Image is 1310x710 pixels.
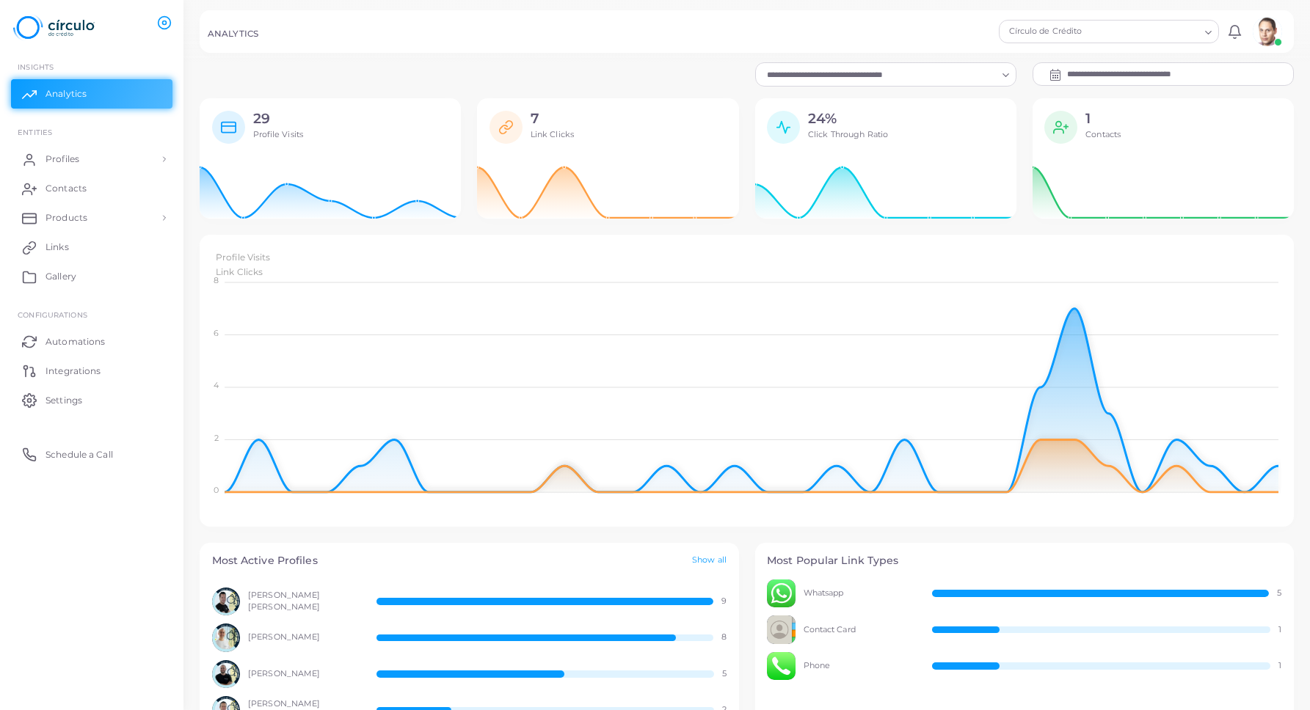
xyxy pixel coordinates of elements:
[11,385,172,414] a: Settings
[722,668,727,680] span: 5
[767,652,796,681] img: avatar
[253,111,304,128] h2: 29
[208,29,258,39] h5: ANALYTICS
[1007,24,1113,39] span: Círculo de Crédito
[1085,111,1121,128] h2: 1
[46,394,82,407] span: Settings
[46,241,69,254] span: Links
[692,555,727,567] a: Show all
[248,668,360,680] span: [PERSON_NAME]
[531,111,574,128] h2: 7
[11,144,172,174] a: Profiles
[46,87,87,100] span: Analytics
[46,211,87,224] span: Products
[11,262,172,291] a: Gallery
[755,62,1016,86] div: Search for option
[18,310,87,319] span: Configurations
[1115,23,1199,40] input: Search for option
[212,623,241,652] img: avatar
[18,62,54,71] span: INSIGHTS
[1277,588,1281,599] span: 5
[46,335,105,348] span: Automations
[46,270,76,283] span: Gallery
[721,596,727,607] span: 9
[214,433,219,443] tspan: 2
[1248,17,1286,46] a: avatar
[216,252,271,263] span: Profile Visits
[808,111,888,128] h2: 24%
[1253,17,1282,46] img: avatar
[767,555,1282,567] h4: Most Popular Link Types
[1278,624,1281,636] span: 1
[11,174,172,203] a: Contacts
[808,129,888,139] span: Click Through Ratio
[767,579,796,608] img: avatar
[18,128,52,136] span: ENTITIES
[46,365,101,378] span: Integrations
[212,555,318,567] h4: Most Active Profiles
[1085,129,1121,139] span: Contacts
[531,129,574,139] span: Link Clicks
[804,624,917,636] span: Contact Card
[214,381,219,391] tspan: 4
[11,203,172,233] a: Products
[248,632,360,643] span: [PERSON_NAME]
[11,79,172,109] a: Analytics
[762,67,997,83] input: Search for option
[11,326,172,356] a: Automations
[804,660,917,672] span: Phone
[212,660,241,689] img: avatar
[11,356,172,385] a: Integrations
[804,588,916,599] span: Whatsapp
[253,129,304,139] span: Profile Visits
[46,182,87,195] span: Contacts
[11,233,172,262] a: Links
[13,14,95,41] img: logo
[1278,660,1281,672] span: 1
[46,448,113,461] span: Schedule a Call
[999,20,1219,43] div: Search for option
[216,266,263,277] span: Link Clicks
[721,632,727,643] span: 8
[46,153,79,166] span: Profiles
[11,439,172,469] a: Schedule a Call
[212,588,241,616] img: avatar
[214,276,219,286] tspan: 8
[248,590,360,613] span: [PERSON_NAME] [PERSON_NAME]
[214,328,219,338] tspan: 6
[767,615,796,644] img: avatar
[214,486,219,496] tspan: 0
